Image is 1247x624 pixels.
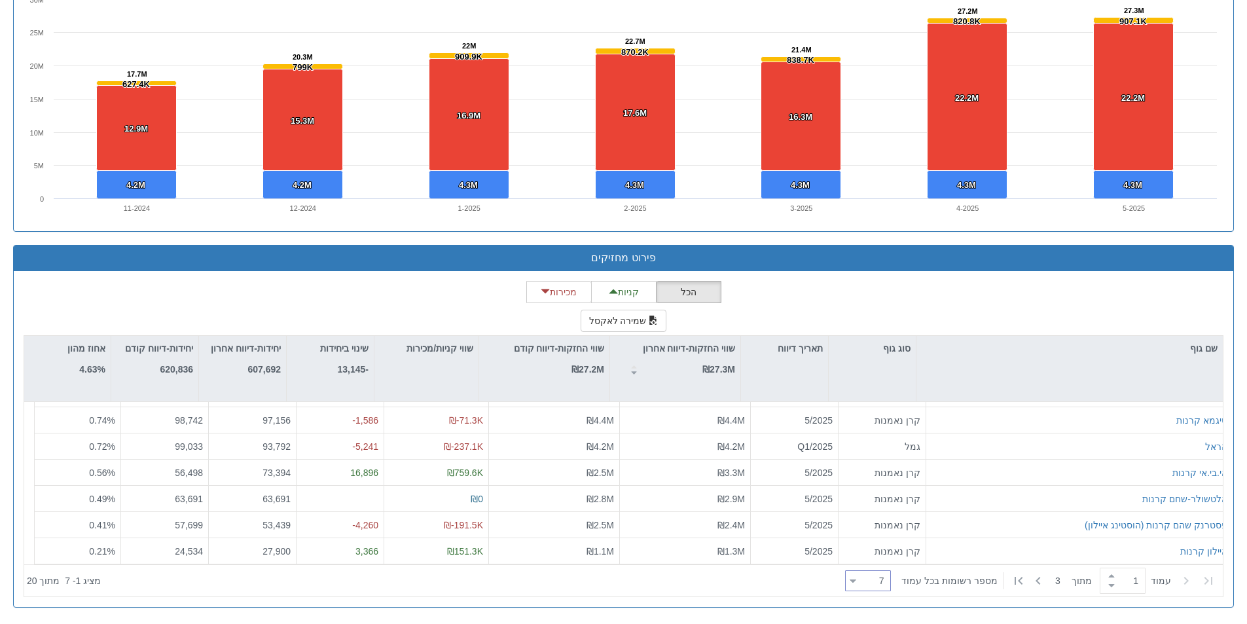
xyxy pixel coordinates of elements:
[471,493,483,504] span: ₪0
[621,47,649,57] tspan: 870.2K
[840,566,1220,595] div: ‏ מתוך
[214,518,291,531] div: 53,439
[587,493,614,504] span: ₪2.8M
[1124,7,1144,14] tspan: 27.3M
[40,413,115,426] div: 0.74 %
[302,439,378,452] div: -5,241
[444,441,483,451] span: ₪-237.1K
[444,519,483,530] span: ₪-191.5K
[756,439,833,452] div: Q1/2025
[587,519,614,530] span: ₪2.5M
[844,492,920,505] div: קרן נאמנות
[374,336,479,361] div: שווי קניות/מכירות
[126,492,203,505] div: 63,691
[1172,466,1227,479] button: אי.בי.אי קרנות
[844,544,920,557] div: קרן נאמנות
[1123,204,1145,212] text: 5-2025
[214,439,291,452] div: 93,792
[957,180,976,190] tspan: 4.3M
[338,364,369,375] strong: -13,145
[791,46,812,54] tspan: 21.4M
[623,108,647,118] tspan: 17.6M
[844,439,920,452] div: גמל
[1121,93,1145,103] tspan: 22.2M
[79,364,105,375] strong: 4.63%
[449,414,483,425] span: ₪-71.3K
[955,93,979,103] tspan: 22.2M
[1180,544,1227,557] button: איילון קרנות
[844,413,920,426] div: קרן נאמנות
[571,364,604,375] strong: ₪27.2M
[581,310,667,332] button: שמירה לאקסל
[717,545,745,556] span: ₪1.3M
[1119,16,1148,26] tspan: 907.1K
[526,281,592,303] button: מכירות
[844,466,920,479] div: קרן נאמנות
[293,62,314,72] tspan: 799K
[293,53,313,61] tspan: 20.3M
[24,252,1223,264] h3: פירוט מחזיקים
[40,466,115,479] div: 0.56 %
[756,518,833,531] div: 5/2025
[587,441,614,451] span: ₪4.2M
[40,544,115,557] div: 0.21 %
[901,574,998,587] span: ‏מספר רשומות בכל עמוד
[27,566,101,595] div: ‏מציג 1 - 7 ‏ מתוך 20
[40,195,44,203] text: 0
[458,204,480,212] text: 1-2025
[127,70,147,78] tspan: 17.7M
[789,112,812,122] tspan: 16.3M
[916,336,1223,361] div: שם גוף
[247,364,281,375] strong: 607,692
[40,439,115,452] div: 0.72 %
[447,467,483,477] span: ₪759.6K
[587,467,614,477] span: ₪2.5M
[1055,574,1072,587] span: 3
[293,180,312,190] tspan: 4.2M
[459,180,478,190] tspan: 4.3M
[625,180,644,190] tspan: 4.3M
[717,467,745,477] span: ₪3.3M
[30,96,44,103] text: 15M
[656,281,721,303] button: הכל
[126,413,203,426] div: 98,742
[717,414,745,425] span: ₪4.4M
[624,204,646,212] text: 2-2025
[1142,492,1227,505] button: אלטשולר-שחם קרנות
[290,204,316,212] text: 12-2024
[126,466,203,479] div: 56,498
[790,204,812,212] text: 3-2025
[34,162,44,170] text: 5M
[844,518,920,531] div: קרן נאמנות
[1085,518,1227,531] button: פסטרנק שהם קרנות (הוסטינג איילון)
[457,111,480,120] tspan: 16.9M
[625,37,645,45] tspan: 22.7M
[958,7,978,15] tspan: 27.2M
[462,42,476,50] tspan: 22M
[587,545,614,556] span: ₪1.1M
[124,124,148,134] tspan: 12.9M
[1176,413,1227,426] button: סיגמא קרנות
[717,519,745,530] span: ₪2.4M
[126,518,203,531] div: 57,699
[455,52,483,62] tspan: 909.9K
[1151,574,1171,587] span: ‏עמוד
[302,544,378,557] div: 3,366
[214,413,291,426] div: 97,156
[1205,439,1227,452] button: הראל
[717,493,745,504] span: ₪2.9M
[717,441,745,451] span: ₪4.2M
[214,492,291,505] div: 63,691
[302,466,378,479] div: 16,896
[587,414,614,425] span: ₪4.4M
[160,364,193,375] strong: 620,836
[756,466,833,479] div: 5/2025
[126,180,145,190] tspan: 4.2M
[67,341,105,356] p: אחוז מהון
[1123,180,1142,190] tspan: 4.3M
